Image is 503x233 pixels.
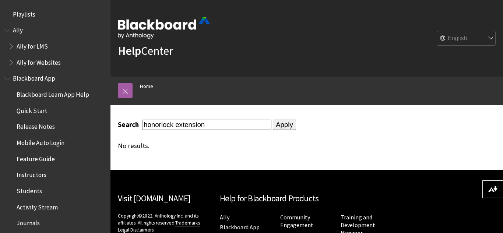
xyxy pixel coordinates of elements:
[4,8,106,21] nav: Book outline for Playlists
[13,8,35,18] span: Playlists
[118,193,190,204] a: Visit [DOMAIN_NAME]
[220,223,260,231] a: Blackboard App
[17,217,40,227] span: Journals
[220,192,394,205] h2: Help for Blackboard Products
[118,43,173,58] a: HelpCenter
[13,73,55,82] span: Blackboard App
[118,17,210,39] img: Blackboard by Anthology
[437,31,496,46] select: Site Language Selector
[118,142,387,150] div: No results.
[17,40,48,50] span: Ally for LMS
[220,213,229,221] a: Ally
[17,153,55,163] span: Feature Guide
[17,169,46,179] span: Instructors
[118,43,141,58] strong: Help
[140,82,153,91] a: Home
[175,220,200,226] a: Trademarks
[17,88,89,98] span: Blackboard Learn App Help
[17,137,64,146] span: Mobile Auto Login
[17,56,61,66] span: Ally for Websites
[118,120,141,129] label: Search
[13,24,23,34] span: Ally
[4,24,106,69] nav: Book outline for Anthology Ally Help
[17,201,58,211] span: Activity Stream
[17,185,42,195] span: Students
[17,105,47,114] span: Quick Start
[273,120,296,130] input: Apply
[280,213,313,229] a: Community Engagement
[17,121,55,131] span: Release Notes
